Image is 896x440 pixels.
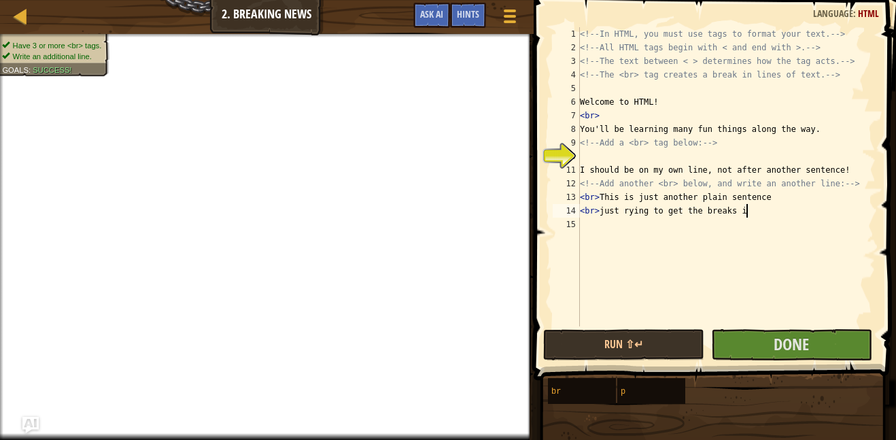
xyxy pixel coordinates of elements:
span: Ask AI [420,7,443,20]
span: HTML [858,7,879,20]
span: p [621,387,625,396]
span: br [551,387,561,396]
span: Done [774,333,809,355]
span: Success! [33,65,71,74]
span: Write an additional line. [13,52,92,61]
div: 4 [553,68,580,82]
div: 7 [553,109,580,122]
button: Show game menu [493,3,527,35]
div: 10 [553,150,580,163]
button: Ask AI [413,3,450,28]
div: 1 [553,27,580,41]
button: Done [711,329,872,360]
div: 12 [553,177,580,190]
button: Ask AI [22,417,39,433]
div: 11 [553,163,580,177]
span: : [853,7,858,20]
div: 5 [553,82,580,95]
div: 15 [553,218,580,231]
span: Goals [2,65,29,74]
div: 9 [553,136,580,150]
div: 6 [553,95,580,109]
button: Run ⇧↵ [543,329,704,360]
div: 13 [553,190,580,204]
div: 8 [553,122,580,136]
li: Write an additional line. [2,51,101,62]
li: Have 3 or more <br> tags. [2,40,101,51]
span: Language [813,7,853,20]
span: Hints [457,7,479,20]
span: : [29,65,33,74]
div: 2 [553,41,580,54]
div: 3 [553,54,580,68]
span: Have 3 or more <br> tags. [13,41,102,50]
div: 14 [553,204,580,218]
